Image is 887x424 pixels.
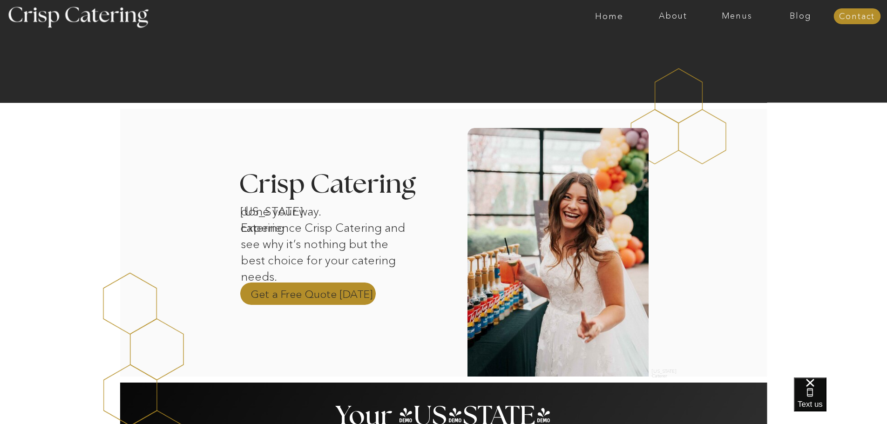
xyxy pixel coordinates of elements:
[652,369,681,374] h2: [US_STATE] Caterer
[794,377,887,424] iframe: podium webchat widget bubble
[334,403,554,421] h2: Your [US_STATE] Caterer
[705,12,769,21] a: Menus
[769,12,833,21] a: Blog
[239,171,440,199] h3: Crisp Catering
[251,287,373,301] a: Get a Free Quote [DATE]
[577,12,641,21] a: Home
[641,12,705,21] a: About
[833,12,880,21] a: Contact
[241,203,411,262] p: done your way. Experience Crisp Catering and see why it’s nothing but the best choice for your ca...
[240,203,337,215] h1: [US_STATE] catering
